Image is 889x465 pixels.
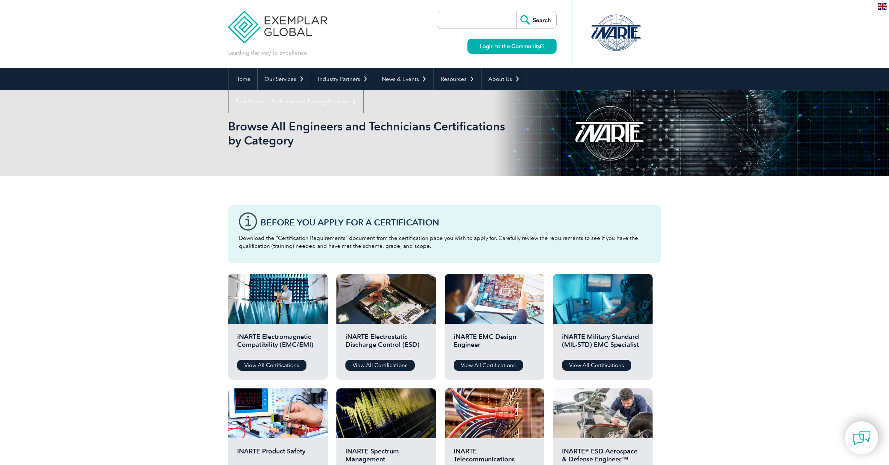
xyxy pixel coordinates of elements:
[237,333,319,354] h2: iNARTE Electromagnetic Compatibility (EMC/EMI)
[517,11,556,29] input: Search
[481,68,527,90] a: About Us
[258,68,311,90] a: Our Services
[853,429,871,447] img: contact-chat.png
[878,3,887,10] img: en
[345,333,427,354] h2: iNARTE Electrostatic Discharge Control (ESD)
[562,333,644,354] h2: iNARTE Military Standard (MIL-STD) EMC Specialist
[562,360,631,371] a: View All Certifications
[375,68,433,90] a: News & Events
[311,68,375,90] a: Industry Partners
[454,360,523,371] a: View All Certifications
[239,234,650,250] p: Download the “Certification Requirements” document from the certification page you wish to apply ...
[228,90,363,113] a: Find Certified Professional / Training Provider
[228,49,307,57] p: Leading the way to excellence
[228,68,257,90] a: Home
[540,44,544,48] img: open_square.png
[237,360,306,371] a: View All Certifications
[467,39,557,54] a: Login to the Community
[434,68,481,90] a: Resources
[454,333,535,354] h2: iNARTE EMC Design Engineer
[228,119,505,147] h1: Browse All Engineers and Technicians Certifications by Category
[345,360,415,371] a: View All Certifications
[261,218,650,227] h3: Before You Apply For a Certification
